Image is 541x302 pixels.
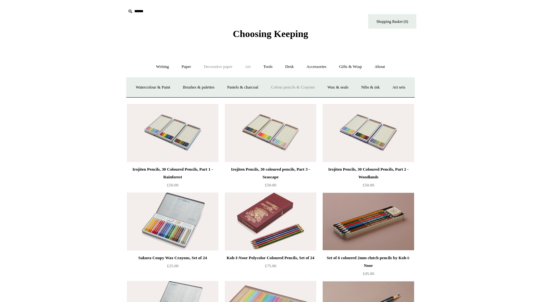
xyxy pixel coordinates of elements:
[323,165,414,192] a: Irojiten Pencils, 30 Coloured Pencils, Part 2 - Woodlands £50.00
[176,58,197,75] a: Paper
[198,58,238,75] a: Decorative paper
[127,193,218,250] a: Sakura Coupy Wax Crayons, Set of 24 Sakura Coupy Wax Crayons, Set of 24
[225,193,316,250] img: Koh-I-Noor Polycolor Coloured Pencils, Set of 24
[363,183,374,187] span: £50.00
[127,254,218,280] a: Sakura Coupy Wax Crayons, Set of 24 £25.00
[233,33,308,38] a: Choosing Keeping
[363,271,374,276] span: £45.00
[323,193,414,250] img: Set of 6 coloured 2mm clutch pencils by Koh-i-Noor
[167,183,178,187] span: £50.00
[167,263,178,268] span: £25.00
[239,58,256,75] a: Art
[225,104,316,162] a: Irojiten Pencils, 30 coloured pencils, Part 3 - Seascape Irojiten Pencils, 30 coloured pencils, P...
[265,79,320,96] a: Colour pencils & Crayons
[128,254,217,262] div: Sakura Coupy Wax Crayons, Set of 24
[323,254,414,280] a: Set of 6 coloured 2mm clutch pencils by Koh-i-Noor £45.00
[233,28,308,39] span: Choosing Keeping
[127,193,218,250] img: Sakura Coupy Wax Crayons, Set of 24
[225,165,316,192] a: Irojiten Pencils, 30 coloured pencils, Part 3 - Seascape £50.00
[127,104,218,162] a: Irojiten Pencils, 30 Coloured Pencils, Part 1 - Rainforest Irojiten Pencils, 30 Coloured Pencils,...
[258,58,279,75] a: Tools
[225,193,316,250] a: Koh-I-Noor Polycolor Coloured Pencils, Set of 24 Koh-I-Noor Polycolor Coloured Pencils, Set of 24
[323,104,414,162] a: Irojiten Pencils, 30 Coloured Pencils, Part 2 - Woodlands Irojiten Pencils, 30 Coloured Pencils, ...
[128,165,217,181] div: Irojiten Pencils, 30 Coloured Pencils, Part 1 - Rainforest
[127,165,218,192] a: Irojiten Pencils, 30 Coloured Pencils, Part 1 - Rainforest £50.00
[355,79,385,96] a: Nibs & ink
[323,104,414,162] img: Irojiten Pencils, 30 Coloured Pencils, Part 2 - Woodlands
[386,79,411,96] a: Art sets
[324,254,413,269] div: Set of 6 coloured 2mm clutch pencils by Koh-i-Noor
[280,58,300,75] a: Desk
[226,165,315,181] div: Irojiten Pencils, 30 coloured pencils, Part 3 - Seascape
[225,254,316,280] a: Koh-I-Noor Polycolor Coloured Pencils, Set of 24 £75.00
[177,79,220,96] a: Brushes & palettes
[226,254,315,262] div: Koh-I-Noor Polycolor Coloured Pencils, Set of 24
[333,58,368,75] a: Gifts & Wrap
[369,58,391,75] a: About
[323,193,414,250] a: Set of 6 coloured 2mm clutch pencils by Koh-i-Noor Set of 6 coloured 2mm clutch pencils by Koh-i-...
[301,58,332,75] a: Accessories
[221,79,264,96] a: Pastels & charcoal
[322,79,354,96] a: Wax & seals
[150,58,175,75] a: Writing
[324,165,413,181] div: Irojiten Pencils, 30 Coloured Pencils, Part 2 - Woodlands
[225,104,316,162] img: Irojiten Pencils, 30 coloured pencils, Part 3 - Seascape
[265,183,276,187] span: £50.00
[127,104,218,162] img: Irojiten Pencils, 30 Coloured Pencils, Part 1 - Rainforest
[368,14,416,29] a: Shopping Basket (0)
[130,79,176,96] a: Watercolour & Paint
[265,263,276,268] span: £75.00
